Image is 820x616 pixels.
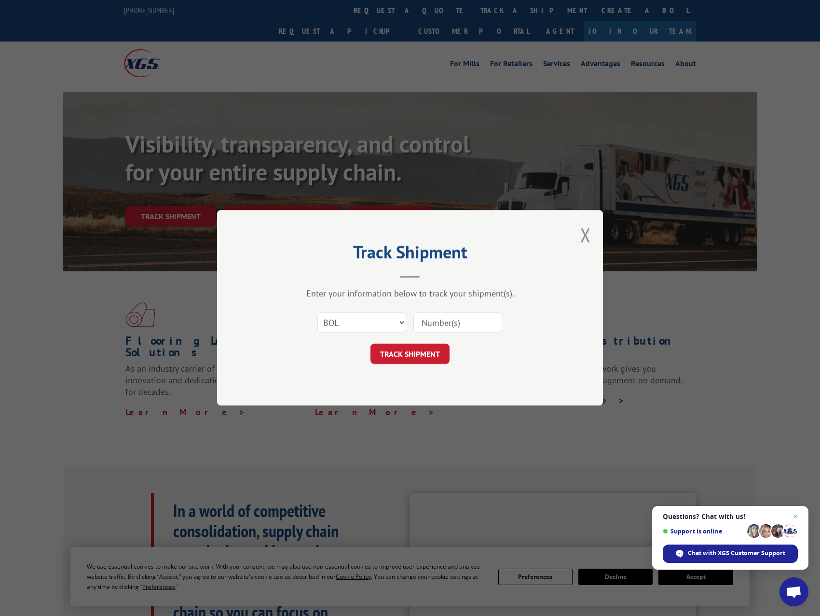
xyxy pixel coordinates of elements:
[663,513,798,520] span: Questions? Chat with us!
[663,545,798,563] div: Chat with XGS Customer Support
[265,288,555,299] div: Enter your information below to track your shipment(s).
[779,577,808,606] div: Open chat
[790,511,801,522] span: Close chat
[663,528,744,535] span: Support is online
[413,313,502,333] input: Number(s)
[265,245,555,264] h2: Track Shipment
[370,344,450,364] button: TRACK SHIPMENT
[580,222,591,248] button: Close modal
[688,549,785,558] span: Chat with XGS Customer Support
